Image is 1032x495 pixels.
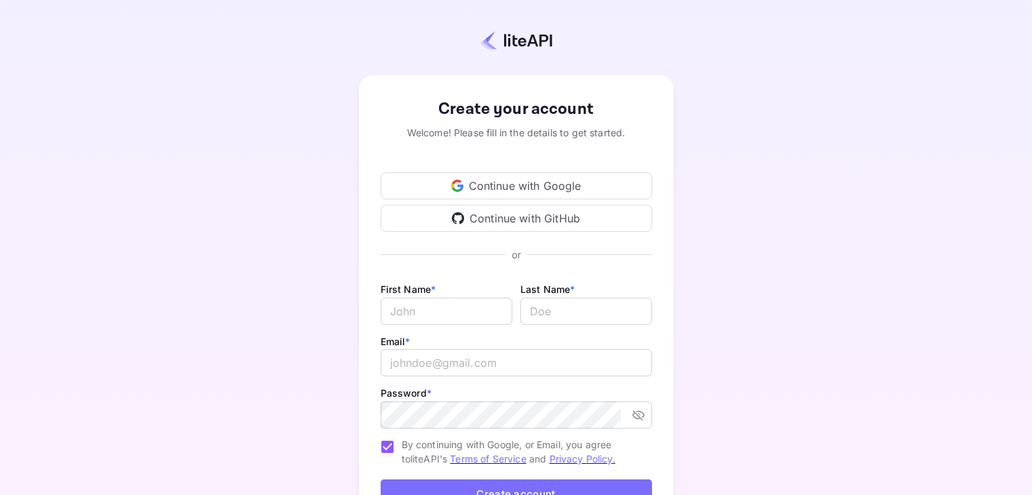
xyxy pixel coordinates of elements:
[480,31,552,50] img: liteapi
[402,437,641,466] span: By continuing with Google, or Email, you agree to liteAPI's and
[381,298,512,325] input: John
[450,453,526,464] a: Terms of Service
[381,205,652,232] div: Continue with GitHub
[520,298,652,325] input: Doe
[381,283,436,295] label: First Name
[381,97,652,121] div: Create your account
[381,125,652,140] div: Welcome! Please fill in the details to get started.
[550,453,615,464] a: Privacy Policy.
[381,349,652,376] input: johndoe@gmail.com
[381,336,410,347] label: Email
[381,387,432,399] label: Password
[626,403,651,427] button: toggle password visibility
[520,283,575,295] label: Last Name
[381,172,652,199] div: Continue with Google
